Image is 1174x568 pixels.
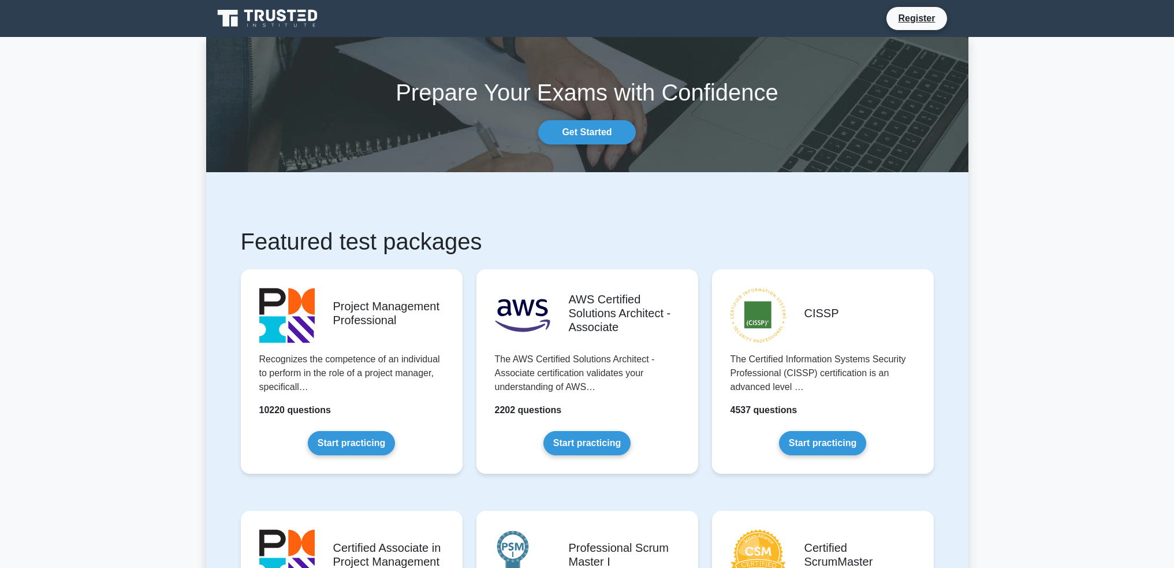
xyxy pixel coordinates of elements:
a: Start practicing [543,431,631,455]
h1: Featured test packages [241,228,934,255]
a: Get Started [538,120,635,144]
h1: Prepare Your Exams with Confidence [206,79,968,106]
a: Start practicing [308,431,395,455]
a: Register [891,11,942,25]
a: Start practicing [779,431,866,455]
